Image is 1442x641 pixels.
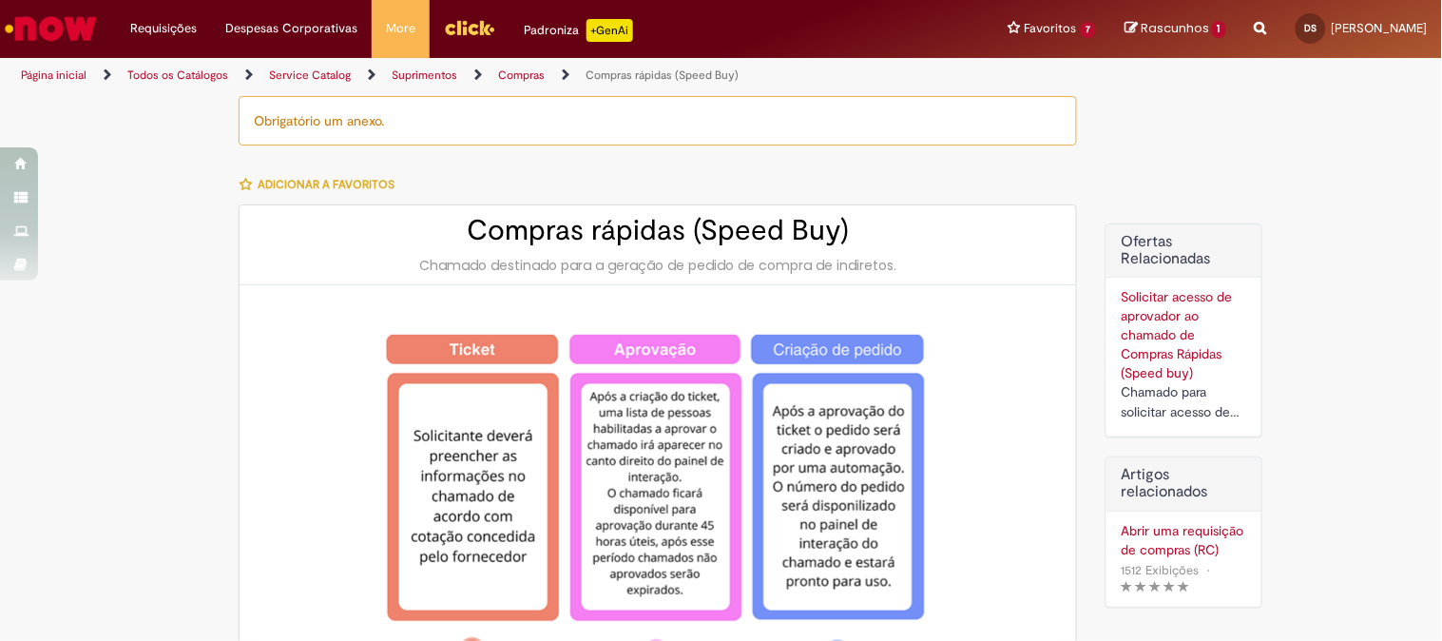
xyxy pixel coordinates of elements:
span: 1512 Exibições [1121,562,1199,578]
a: Compras [498,68,545,83]
span: [PERSON_NAME] [1332,20,1428,36]
button: Adicionar a Favoritos [239,165,405,204]
div: Padroniza [524,19,633,42]
a: Suprimentos [392,68,457,83]
p: +GenAi [586,19,633,42]
span: • [1202,557,1214,583]
a: Todos os Catálogos [127,68,228,83]
a: Solicitar acesso de aprovador ao chamado de Compras Rápidas (Speed buy) [1121,288,1232,381]
a: Página inicial [21,68,87,83]
span: Adicionar a Favoritos [258,177,394,192]
span: 7 [1081,22,1097,38]
a: Rascunhos [1125,20,1226,38]
div: Obrigatório um anexo. [239,96,1077,146]
span: 1 [1212,21,1226,38]
a: Abrir uma requisição de compras (RC) [1121,521,1247,559]
div: Ofertas Relacionadas [1106,223,1262,437]
a: Service Catalog [269,68,351,83]
img: ServiceNow [2,10,100,48]
ul: Trilhas de página [14,58,947,93]
div: Chamado destinado para a geração de pedido de compra de indiretos. [259,256,1057,275]
h2: Ofertas Relacionadas [1121,234,1247,267]
span: More [386,19,415,38]
span: Rascunhos [1141,19,1209,37]
h3: Artigos relacionados [1121,467,1247,500]
span: Favoritos [1025,19,1077,38]
h2: Compras rápidas (Speed Buy) [259,215,1057,246]
a: Compras rápidas (Speed Buy) [586,68,739,83]
span: Requisições [130,19,197,38]
div: Chamado para solicitar acesso de aprovador ao ticket de Speed buy [1121,382,1247,422]
span: DS [1305,22,1317,34]
span: Despesas Corporativas [225,19,357,38]
img: click_logo_yellow_360x200.png [444,13,495,42]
